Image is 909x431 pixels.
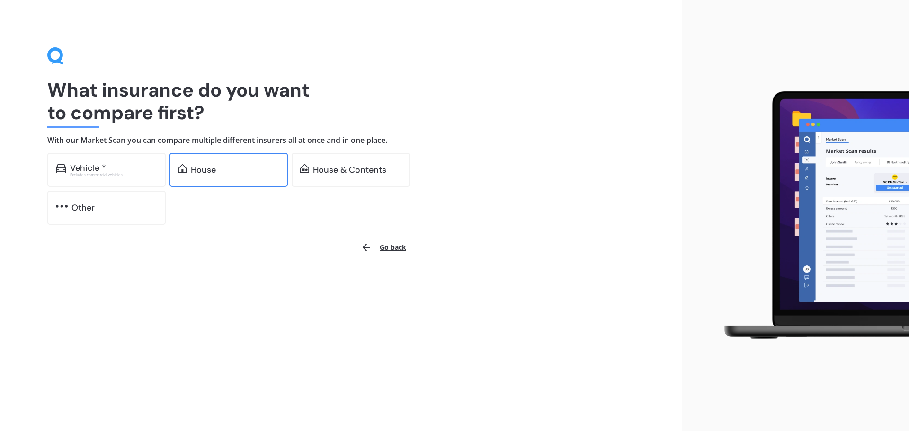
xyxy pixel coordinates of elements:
h4: With our Market Scan you can compare multiple different insurers all at once and in one place. [47,135,634,145]
div: Other [71,203,95,212]
img: other.81dba5aafe580aa69f38.svg [56,202,68,211]
img: home.91c183c226a05b4dc763.svg [178,164,187,173]
div: House & Contents [313,165,386,175]
div: Vehicle * [70,163,106,173]
button: Go back [355,236,412,259]
img: home-and-contents.b802091223b8502ef2dd.svg [300,164,309,173]
img: car.f15378c7a67c060ca3f3.svg [56,164,66,173]
div: House [191,165,216,175]
div: Excludes commercial vehicles [70,173,157,176]
h1: What insurance do you want to compare first? [47,79,634,124]
img: laptop.webp [711,86,909,346]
